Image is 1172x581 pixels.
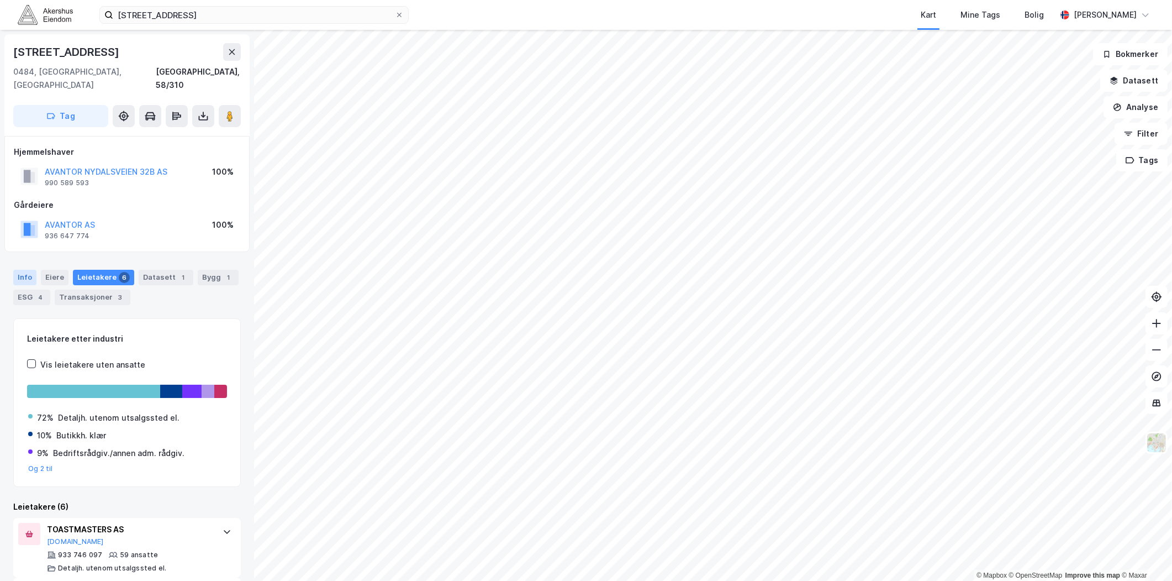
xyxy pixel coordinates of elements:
div: Eiere [41,270,68,285]
div: Detaljh. utenom utsalgssted el. [58,564,166,573]
div: [STREET_ADDRESS] [13,43,122,61]
button: Datasett [1100,70,1168,92]
a: OpenStreetMap [1009,572,1063,579]
iframe: Chat Widget [1117,528,1172,581]
div: Leietakere etter industri [27,332,227,346]
div: Transaksjoner [55,290,130,305]
button: Og 2 til [28,464,53,473]
div: 72% [37,411,54,425]
div: 10% [37,429,52,442]
img: Z [1146,432,1167,453]
div: 4 [35,292,46,303]
div: Detaljh. utenom utsalgssted el. [58,411,180,425]
div: Kontrollprogram for chat [1117,528,1172,581]
div: 933 746 097 [58,551,102,559]
button: Tags [1116,149,1168,171]
button: [DOMAIN_NAME] [47,537,104,546]
div: Vis leietakere uten ansatte [40,358,145,371]
button: Bokmerker [1093,43,1168,65]
div: 6 [119,272,130,283]
div: [GEOGRAPHIC_DATA], 58/310 [156,65,241,92]
div: Info [13,270,36,285]
div: Hjemmelshaver [14,145,240,159]
button: Analyse [1104,96,1168,118]
div: Leietakere (6) [13,500,241,514]
div: Leietakere [73,270,134,285]
div: 990 589 593 [45,179,89,187]
div: 1 [223,272,234,283]
input: Søk på adresse, matrikkel, gårdeiere, leietakere eller personer [113,7,395,23]
div: 3 [115,292,126,303]
div: ESG [13,290,50,305]
div: 936 647 774 [45,232,89,240]
div: 100% [212,218,234,232]
div: 1 [178,272,189,283]
div: 100% [212,165,234,179]
div: Gårdeiere [14,198,240,212]
div: 9% [37,447,49,460]
div: 0484, [GEOGRAPHIC_DATA], [GEOGRAPHIC_DATA] [13,65,156,92]
div: Butikkh. klær [56,429,106,442]
a: Improve this map [1065,572,1120,579]
div: Datasett [139,270,193,285]
button: Tag [13,105,108,127]
div: [PERSON_NAME] [1074,8,1137,22]
button: Filter [1115,123,1168,145]
div: Mine Tags [960,8,1000,22]
div: TOASTMASTERS AS [47,523,212,536]
a: Mapbox [976,572,1007,579]
div: Bolig [1025,8,1044,22]
div: 59 ansatte [120,551,158,559]
div: Bygg [198,270,239,285]
div: Bedriftsrådgiv./annen adm. rådgiv. [53,447,184,460]
img: akershus-eiendom-logo.9091f326c980b4bce74ccdd9f866810c.svg [18,5,73,24]
div: Kart [921,8,936,22]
